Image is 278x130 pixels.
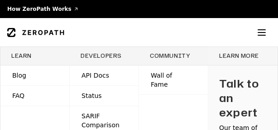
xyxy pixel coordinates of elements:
span: API Docs [81,71,109,80]
h3: Talk to an expert [219,76,267,120]
span: How ZeroPath Works [7,5,72,13]
a: Blog [0,65,69,85]
h3: Developers [81,52,128,60]
h3: Community [150,52,197,60]
a: Status [70,86,139,106]
a: API Docs [70,65,139,85]
span: Status [81,91,102,100]
a: Wall of Fame [139,65,208,94]
span: Wall of Fame [151,71,190,89]
span: Blog [12,71,26,80]
h3: Learn [11,52,58,60]
a: FAQ [0,86,69,106]
span: FAQ [12,91,24,100]
h3: Learn more [219,52,267,60]
a: How ZeroPath Works [7,5,79,13]
span: SARIF Comparison [81,111,120,130]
